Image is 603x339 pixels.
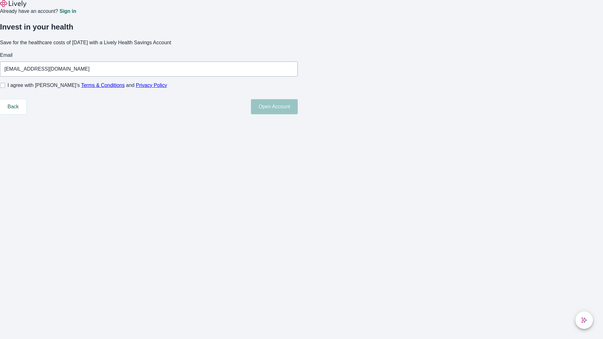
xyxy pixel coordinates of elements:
a: Terms & Conditions [81,83,125,88]
a: Sign in [59,9,76,14]
a: Privacy Policy [136,83,167,88]
button: chat [575,311,593,329]
svg: Lively AI Assistant [581,317,587,323]
span: I agree with [PERSON_NAME]’s and [8,82,167,89]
